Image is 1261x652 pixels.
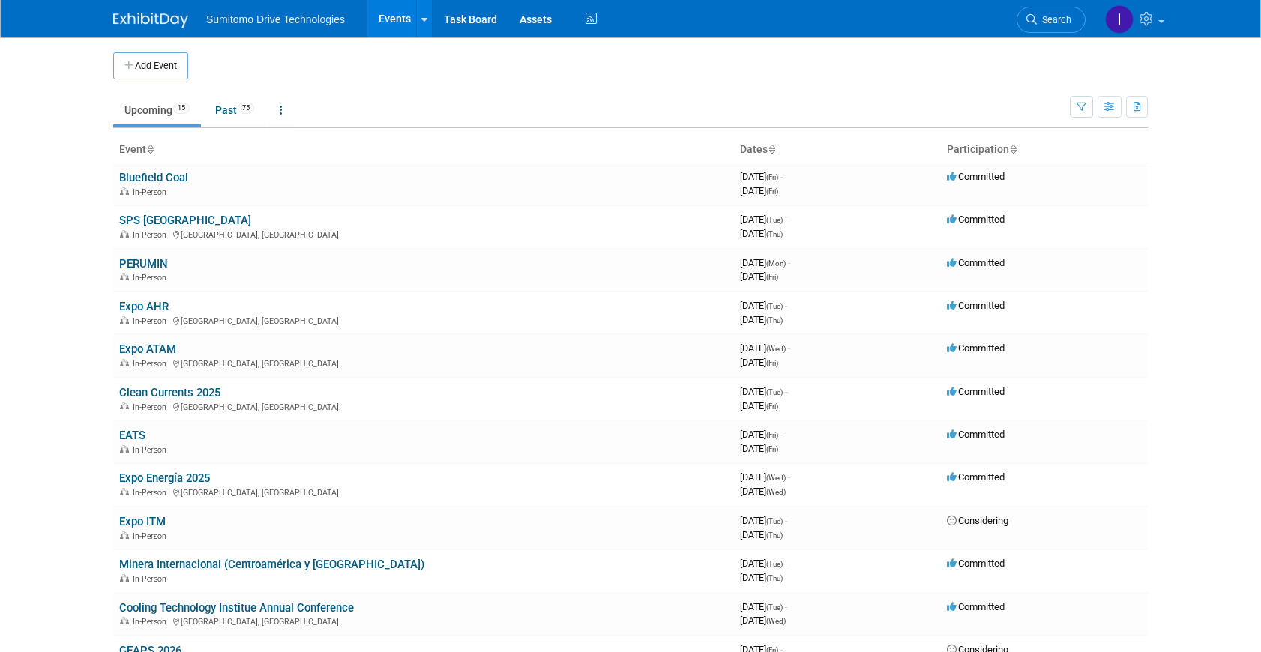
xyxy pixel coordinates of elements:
[788,257,790,268] span: -
[133,617,171,627] span: In-Person
[740,486,786,497] span: [DATE]
[740,471,790,483] span: [DATE]
[785,214,787,225] span: -
[766,402,778,411] span: (Fri)
[119,429,145,442] a: EATS
[740,529,783,540] span: [DATE]
[119,357,728,369] div: [GEOGRAPHIC_DATA], [GEOGRAPHIC_DATA]
[768,143,775,155] a: Sort by Start Date
[740,342,790,354] span: [DATE]
[119,314,728,326] div: [GEOGRAPHIC_DATA], [GEOGRAPHIC_DATA]
[120,316,129,324] img: In-Person Event
[766,488,786,496] span: (Wed)
[766,445,778,453] span: (Fri)
[119,214,251,227] a: SPS [GEOGRAPHIC_DATA]
[119,257,168,271] a: PERUMIN
[173,103,190,114] span: 15
[780,429,783,440] span: -
[113,52,188,79] button: Add Event
[119,300,169,313] a: Expo AHR
[119,486,728,498] div: [GEOGRAPHIC_DATA], [GEOGRAPHIC_DATA]
[947,515,1008,526] span: Considering
[766,273,778,281] span: (Fri)
[766,173,778,181] span: (Fri)
[133,187,171,197] span: In-Person
[785,386,787,397] span: -
[1037,14,1071,25] span: Search
[947,471,1005,483] span: Committed
[941,137,1148,163] th: Participation
[947,601,1005,612] span: Committed
[740,300,787,311] span: [DATE]
[766,603,783,612] span: (Tue)
[766,302,783,310] span: (Tue)
[788,471,790,483] span: -
[785,300,787,311] span: -
[120,402,129,410] img: In-Person Event
[785,601,787,612] span: -
[780,171,783,182] span: -
[766,531,783,540] span: (Thu)
[766,187,778,196] span: (Fri)
[788,342,790,354] span: -
[1009,143,1017,155] a: Sort by Participation Type
[947,171,1005,182] span: Committed
[120,187,129,195] img: In-Person Event
[947,300,1005,311] span: Committed
[947,429,1005,440] span: Committed
[119,386,220,399] a: Clean Currents 2025
[740,615,786,626] span: [DATE]
[740,558,787,569] span: [DATE]
[133,230,171,240] span: In-Person
[740,443,778,454] span: [DATE]
[120,273,129,280] img: In-Person Event
[766,316,783,325] span: (Thu)
[119,601,354,615] a: Cooling Technology Institue Annual Conference
[740,185,778,196] span: [DATE]
[119,400,728,412] div: [GEOGRAPHIC_DATA], [GEOGRAPHIC_DATA]
[766,216,783,224] span: (Tue)
[119,171,188,184] a: Bluefield Coal
[740,386,787,397] span: [DATE]
[740,271,778,282] span: [DATE]
[119,471,210,485] a: Expo Energía 2025
[133,273,171,283] span: In-Person
[740,601,787,612] span: [DATE]
[766,345,786,353] span: (Wed)
[947,558,1005,569] span: Committed
[947,214,1005,225] span: Committed
[785,558,787,569] span: -
[133,488,171,498] span: In-Person
[119,558,424,571] a: Minera Internacional (Centroamérica y [GEOGRAPHIC_DATA])
[113,96,201,124] a: Upcoming15
[146,143,154,155] a: Sort by Event Name
[206,13,345,25] span: Sumitomo Drive Technologies
[133,445,171,455] span: In-Person
[120,617,129,624] img: In-Person Event
[120,574,129,582] img: In-Person Event
[740,214,787,225] span: [DATE]
[785,515,787,526] span: -
[204,96,265,124] a: Past75
[120,445,129,453] img: In-Person Event
[766,388,783,396] span: (Tue)
[766,230,783,238] span: (Thu)
[120,359,129,366] img: In-Person Event
[740,357,778,368] span: [DATE]
[766,431,778,439] span: (Fri)
[740,314,783,325] span: [DATE]
[947,257,1005,268] span: Committed
[766,617,786,625] span: (Wed)
[947,386,1005,397] span: Committed
[120,531,129,539] img: In-Person Event
[740,572,783,583] span: [DATE]
[766,259,786,268] span: (Mon)
[766,574,783,582] span: (Thu)
[766,359,778,367] span: (Fri)
[238,103,254,114] span: 75
[740,228,783,239] span: [DATE]
[119,515,166,528] a: Expo ITM
[734,137,941,163] th: Dates
[119,228,728,240] div: [GEOGRAPHIC_DATA], [GEOGRAPHIC_DATA]
[740,515,787,526] span: [DATE]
